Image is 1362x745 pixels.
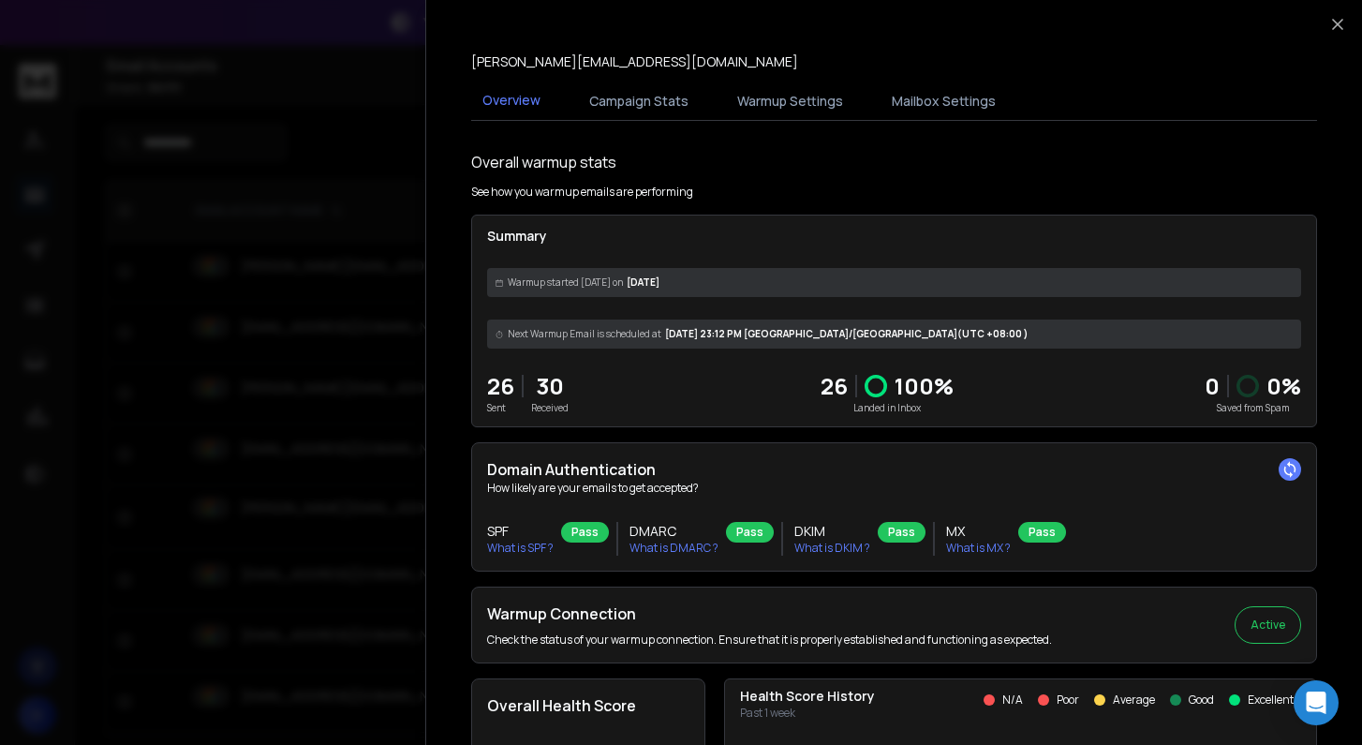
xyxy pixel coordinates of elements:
[578,81,700,122] button: Campaign Stats
[487,481,1301,496] p: How likely are your emails to get accepted?
[895,371,954,401] p: 100 %
[946,522,1011,541] h3: MX
[946,541,1011,556] p: What is MX ?
[487,522,554,541] h3: SPF
[531,371,569,401] p: 30
[487,401,514,415] p: Sent
[487,603,1052,625] h2: Warmup Connection
[881,81,1007,122] button: Mailbox Settings
[1189,693,1214,708] p: Good
[1113,693,1155,708] p: Average
[1235,606,1301,644] button: Active
[508,327,661,341] span: Next Warmup Email is scheduled at
[531,401,569,415] p: Received
[1205,370,1220,401] strong: 0
[487,458,1301,481] h2: Domain Authentication
[487,227,1301,246] p: Summary
[1018,522,1066,543] div: Pass
[878,522,925,543] div: Pass
[821,401,954,415] p: Landed in Inbox
[740,687,875,706] p: Health Score History
[487,694,689,717] h2: Overall Health Score
[471,185,693,200] p: See how you warmup emails are performing
[471,151,616,173] h1: Overall warmup stats
[1002,693,1023,708] p: N/A
[471,52,798,71] p: [PERSON_NAME][EMAIL_ADDRESS][DOMAIN_NAME]
[487,633,1052,648] p: Check the status of your warmup connection. Ensure that it is properly established and functionin...
[1057,693,1079,708] p: Poor
[794,541,870,556] p: What is DKIM ?
[1248,693,1294,708] p: Excellent
[1266,371,1301,401] p: 0 %
[1294,680,1339,725] div: Open Intercom Messenger
[487,541,554,556] p: What is SPF ?
[821,371,848,401] p: 26
[508,276,623,290] span: Warmup started [DATE] on
[1205,401,1301,415] p: Saved from Spam
[629,522,718,541] h3: DMARC
[471,80,552,123] button: Overview
[487,320,1301,349] div: [DATE] 23:12 PM [GEOGRAPHIC_DATA]/[GEOGRAPHIC_DATA] (UTC +08:00 )
[726,81,854,122] button: Warmup Settings
[794,522,870,541] h3: DKIM
[740,706,875,721] p: Past 1 week
[561,522,609,543] div: Pass
[629,541,718,556] p: What is DMARC ?
[726,522,774,543] div: Pass
[487,268,1301,297] div: [DATE]
[487,371,514,401] p: 26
